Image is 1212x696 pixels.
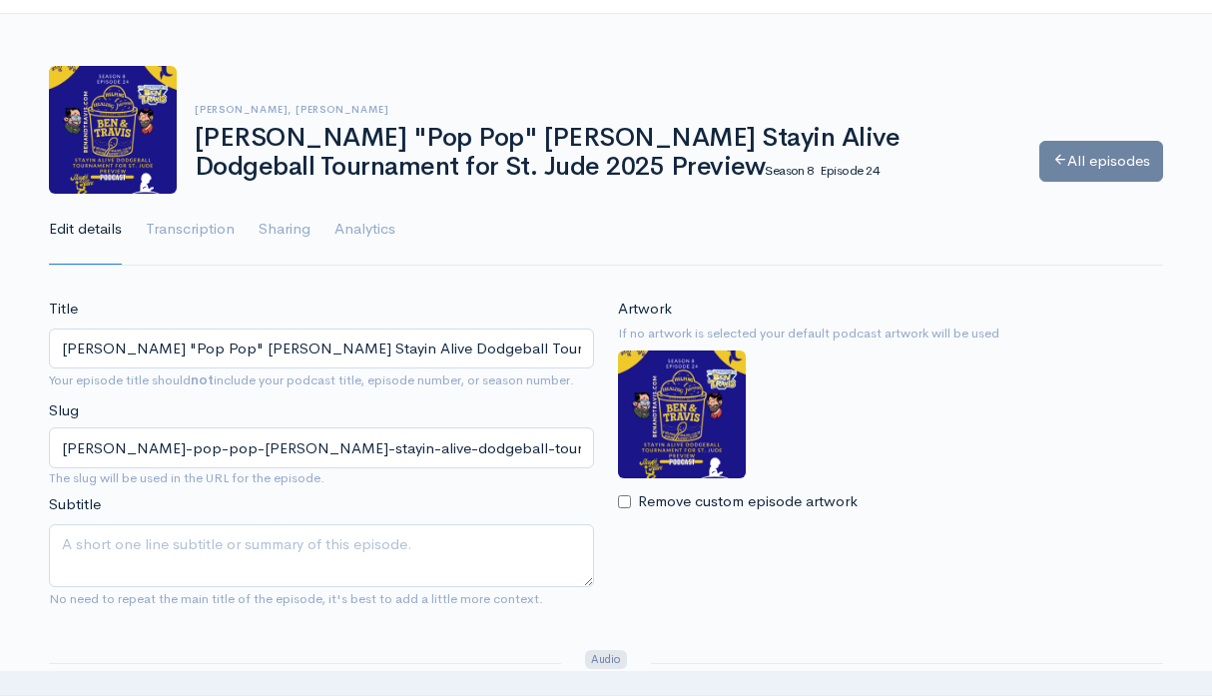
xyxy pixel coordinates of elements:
[49,427,594,468] input: title-of-episode
[765,162,814,179] small: Season 8
[334,194,395,266] a: Analytics
[618,324,1163,344] small: If no artwork is selected your default podcast artwork will be used
[49,468,594,488] small: The slug will be used in the URL for the episode.
[638,490,858,513] label: Remove custom episode artwork
[195,104,1015,115] h6: [PERSON_NAME], [PERSON_NAME]
[49,194,122,266] a: Edit details
[585,650,626,669] span: Audio
[195,124,1015,181] h1: [PERSON_NAME] "Pop Pop" [PERSON_NAME] Stayin Alive Dodgeball Tournament for St. Jude 2025 Preview
[618,298,672,321] label: Artwork
[49,298,78,321] label: Title
[49,371,574,388] small: Your episode title should include your podcast title, episode number, or season number.
[191,371,214,388] strong: not
[49,590,543,607] small: No need to repeat the main title of the episode, it's best to add a little more context.
[1039,141,1163,182] a: All episodes
[820,162,879,179] small: Episode 24
[146,194,235,266] a: Transcription
[259,194,310,266] a: Sharing
[49,329,594,369] input: What is the episode's title?
[49,399,79,422] label: Slug
[49,493,101,516] label: Subtitle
